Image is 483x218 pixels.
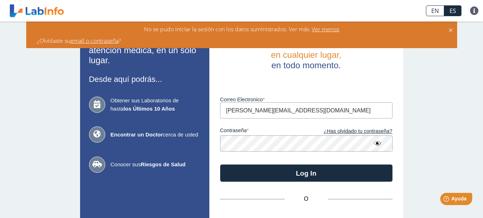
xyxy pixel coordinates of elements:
[444,5,461,16] a: ES
[111,161,200,169] span: Conocer sus
[111,131,200,139] span: cerca de usted
[306,127,393,135] a: ¿Has olvidado tu contraseña?
[285,195,328,203] span: O
[144,25,311,33] span: No se pudo iniciar la sesión con los datos suministrados. Ver más.
[124,106,175,112] b: los Últimos 10 Años
[426,5,444,16] a: EN
[220,97,393,102] label: Correo Electronico
[141,161,186,167] b: Riesgos de Salud
[271,60,341,70] span: en todo momento.
[311,25,339,33] span: Ver menos
[220,164,393,182] button: Log In
[89,75,200,84] h3: Desde aquí podrás...
[111,131,163,138] b: Encontrar un Doctor
[70,37,119,45] a: email o contraseña
[419,190,475,210] iframe: Help widget launcher
[111,97,200,113] span: Obtener sus Laboratorios de hasta
[220,127,306,135] label: contraseña
[271,50,341,60] span: en cualquier lugar,
[37,37,121,45] span: ¿Olvidaste su ?
[89,35,200,66] h2: Todas sus necesidades de atención médica, en un solo lugar.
